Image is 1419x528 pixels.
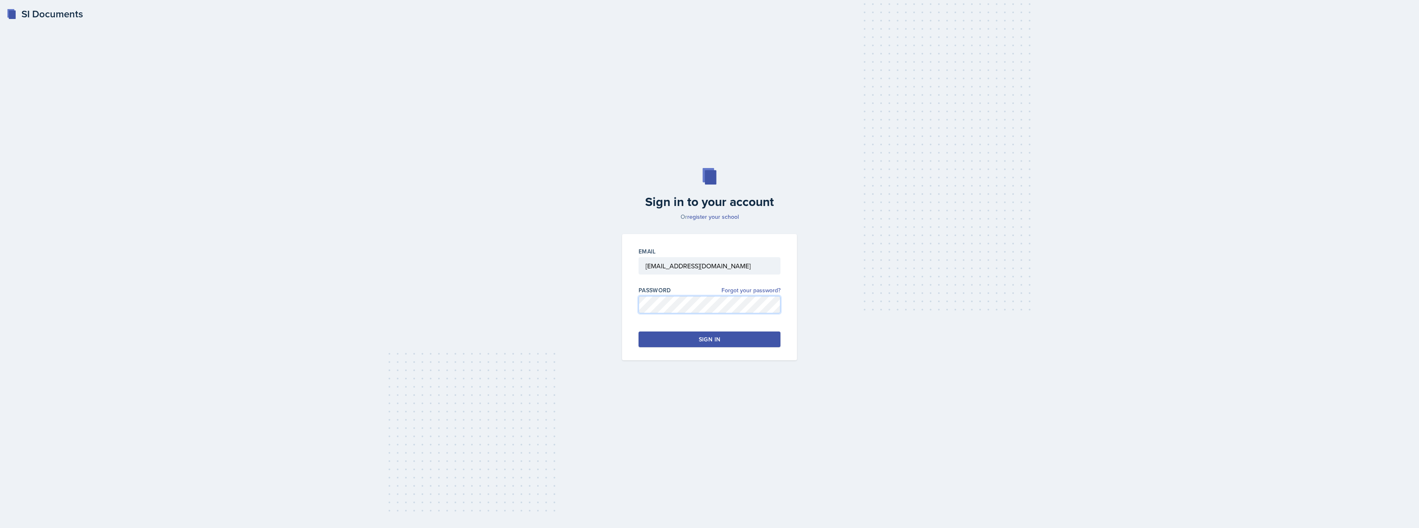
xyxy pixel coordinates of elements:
label: Password [639,286,671,294]
a: SI Documents [7,7,83,21]
button: Sign in [639,331,780,347]
input: Email [639,257,780,275]
p: Or [617,213,802,221]
label: Email [639,247,656,256]
h2: Sign in to your account [617,194,802,209]
a: register your school [687,213,739,221]
a: Forgot your password? [721,286,780,295]
div: Sign in [699,335,720,343]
